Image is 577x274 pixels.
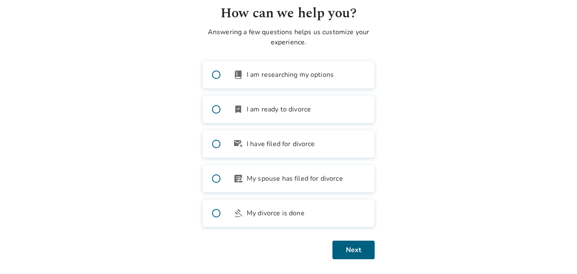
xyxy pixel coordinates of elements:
[233,174,243,184] span: article_person
[247,208,305,218] span: My divorce is done
[332,241,375,259] button: Next
[202,3,375,24] h1: How can we help you?
[233,139,243,149] span: outgoing_mail
[233,208,243,218] span: gavel
[247,174,343,184] span: My spouse has filed for divorce
[247,70,334,80] span: I am researching my options
[233,70,243,80] span: book_2
[535,233,577,274] iframe: Chat Widget
[247,104,311,114] span: I am ready to divorce
[233,104,243,114] span: bookmark_check
[247,139,315,149] span: I have filed for divorce
[202,27,375,47] p: Answering a few questions helps us customize your experience.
